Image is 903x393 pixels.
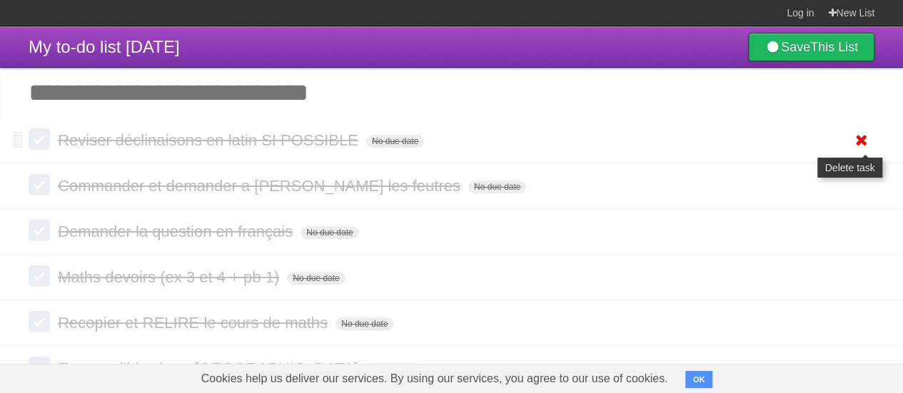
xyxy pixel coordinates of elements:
span: No due date [301,226,358,239]
b: This List [810,40,858,54]
label: Done [29,220,50,241]
label: Done [29,357,50,378]
span: No due date [287,272,345,285]
label: Done [29,311,50,332]
label: Done [29,174,50,195]
span: No due date [336,317,393,330]
span: My to-do list [DATE] [29,37,180,56]
span: No due date [366,135,424,148]
span: Demander la question en français [58,223,296,240]
span: Recopier et RELIRE le cours de maths [58,314,331,332]
label: Done [29,128,50,150]
a: SaveThis List [748,33,874,61]
span: Commander et demander a [PERSON_NAME] les feutres [58,177,464,195]
label: Done [29,265,50,287]
span: Envoyer l'histoire a [GEOGRAPHIC_DATA] [58,359,361,377]
button: OK [685,371,713,388]
span: Reviser déclinaisons en latin SI POSSIBLE [58,131,362,149]
span: Maths devoirs (ex 3 et 4 + pb 1) [58,268,283,286]
span: No due date [468,180,526,193]
span: Cookies help us deliver our services. By using our services, you agree to our use of cookies. [187,364,682,393]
